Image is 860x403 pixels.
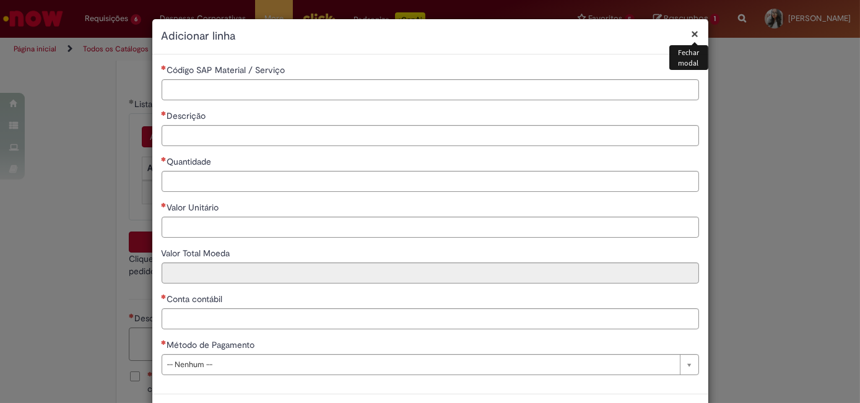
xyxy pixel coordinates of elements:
input: Valor Total Moeda [162,262,699,284]
div: Fechar modal [669,45,708,70]
span: Necessários [162,340,167,345]
button: Fechar modal [692,27,699,40]
input: Descrição [162,125,699,146]
input: Conta contábil [162,308,699,329]
span: Conta contábil [167,293,225,305]
span: Necessários [162,111,167,116]
span: Código SAP Material / Serviço [167,64,288,76]
span: -- Nenhum -- [167,355,674,375]
span: Somente leitura - Valor Total Moeda [162,248,233,259]
span: Método de Pagamento [167,339,258,350]
span: Necessários [162,202,167,207]
input: Quantidade [162,171,699,192]
span: Descrição [167,110,209,121]
input: Código SAP Material / Serviço [162,79,699,100]
span: Necessários [162,65,167,70]
span: Necessários [162,294,167,299]
span: Necessários [162,157,167,162]
span: Quantidade [167,156,214,167]
h2: Adicionar linha [162,28,699,45]
input: Valor Unitário [162,217,699,238]
span: Valor Unitário [167,202,222,213]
